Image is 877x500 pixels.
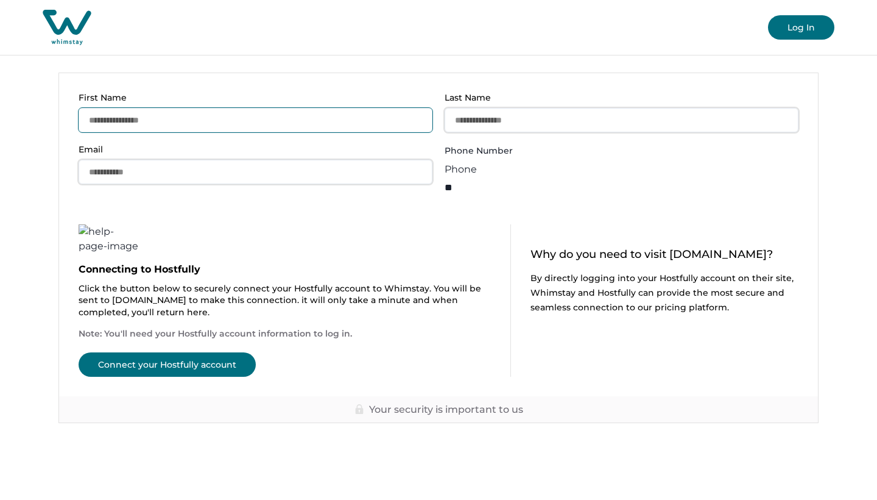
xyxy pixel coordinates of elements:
[79,263,491,276] p: Connecting to Hostfully
[79,93,425,103] p: First Name
[79,283,491,319] p: Click the button below to securely connect your Hostfully account to Whimstay. You will be sent t...
[79,224,139,254] img: help-page-image
[79,328,491,340] p: Note: You'll need your Hostfully account information to log in.
[530,249,798,261] p: Why do you need to visit [DOMAIN_NAME]?
[43,10,91,45] img: Whimstay Host
[369,404,523,416] p: Your security is important to us
[79,352,256,377] button: Connect your Hostfully account
[79,145,425,155] p: Email
[530,271,798,315] p: By directly logging into your Hostfully account on their site, Whimstay and Hostfully can provide...
[445,162,542,177] div: Phone
[445,145,791,157] label: Phone Number
[445,93,791,103] p: Last Name
[768,15,834,40] button: Log In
